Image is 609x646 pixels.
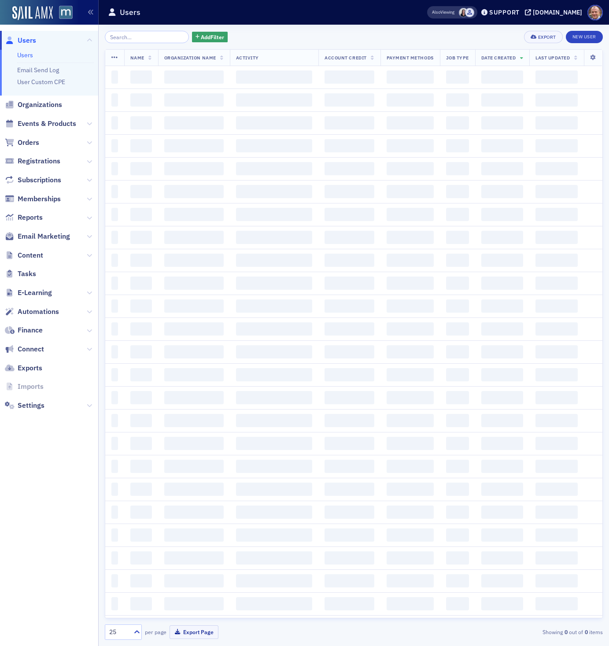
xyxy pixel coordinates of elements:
[18,251,43,260] span: Content
[130,322,152,336] span: ‌
[481,528,523,542] span: ‌
[387,139,434,152] span: ‌
[443,628,603,636] div: Showing out of items
[130,414,152,427] span: ‌
[164,55,216,61] span: Organization Name
[446,551,469,565] span: ‌
[236,345,313,358] span: ‌
[446,345,469,358] span: ‌
[535,299,578,313] span: ‌
[130,551,152,565] span: ‌
[446,93,469,107] span: ‌
[236,368,313,381] span: ‌
[481,208,523,221] span: ‌
[387,116,434,129] span: ‌
[236,254,313,267] span: ‌
[563,628,569,636] strong: 0
[236,55,259,61] span: Activity
[446,185,469,198] span: ‌
[5,232,70,241] a: Email Marketing
[446,116,469,129] span: ‌
[5,36,36,45] a: Users
[164,528,224,542] span: ‌
[111,460,118,473] span: ‌
[111,345,118,358] span: ‌
[236,162,313,175] span: ‌
[18,307,59,317] span: Automations
[236,528,313,542] span: ‌
[164,551,224,565] span: ‌
[387,185,434,198] span: ‌
[325,528,374,542] span: ‌
[130,116,152,129] span: ‌
[130,55,144,61] span: Name
[481,139,523,152] span: ‌
[535,391,578,404] span: ‌
[387,506,434,519] span: ‌
[164,93,224,107] span: ‌
[325,70,374,84] span: ‌
[481,231,523,244] span: ‌
[236,506,313,519] span: ‌
[111,574,118,587] span: ‌
[236,597,313,610] span: ‌
[481,506,523,519] span: ‌
[164,322,224,336] span: ‌
[387,460,434,473] span: ‌
[446,391,469,404] span: ‌
[130,460,152,473] span: ‌
[325,437,374,450] span: ‌
[325,299,374,313] span: ‌
[446,368,469,381] span: ‌
[12,6,53,20] img: SailAMX
[446,506,469,519] span: ‌
[164,116,224,129] span: ‌
[111,368,118,381] span: ‌
[164,483,224,496] span: ‌
[5,251,43,260] a: Content
[164,231,224,244] span: ‌
[5,382,44,391] a: Imports
[325,483,374,496] span: ‌
[5,288,52,298] a: E-Learning
[387,254,434,267] span: ‌
[446,460,469,473] span: ‌
[481,345,523,358] span: ‌
[533,8,582,16] div: [DOMAIN_NAME]
[111,506,118,519] span: ‌
[481,299,523,313] span: ‌
[387,231,434,244] span: ‌
[566,31,603,43] a: New User
[111,299,118,313] span: ‌
[18,100,62,110] span: Organizations
[535,414,578,427] span: ‌
[111,231,118,244] span: ‌
[130,299,152,313] span: ‌
[446,483,469,496] span: ‌
[325,551,374,565] span: ‌
[120,7,140,18] h1: Users
[145,628,166,636] label: per page
[481,185,523,198] span: ‌
[535,368,578,381] span: ‌
[387,322,434,336] span: ‌
[535,208,578,221] span: ‌
[489,8,520,16] div: Support
[18,363,42,373] span: Exports
[535,460,578,473] span: ‌
[164,139,224,152] span: ‌
[325,139,374,152] span: ‌
[236,70,313,84] span: ‌
[446,299,469,313] span: ‌
[111,139,118,152] span: ‌
[130,528,152,542] span: ‌
[111,391,118,404] span: ‌
[325,185,374,198] span: ‌
[325,574,374,587] span: ‌
[535,506,578,519] span: ‌
[325,322,374,336] span: ‌
[387,483,434,496] span: ‌
[111,254,118,267] span: ‌
[5,119,76,129] a: Events & Products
